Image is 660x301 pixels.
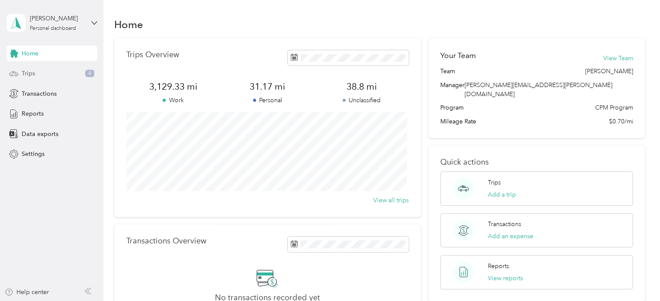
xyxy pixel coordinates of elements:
p: Work [126,96,221,105]
p: Transactions Overview [126,236,206,246]
button: Add an expense [488,232,533,241]
span: 3,129.33 mi [126,81,221,93]
p: Trips [488,178,501,187]
span: Manager [440,81,465,99]
div: [PERSON_NAME] [30,14,84,23]
span: Settings [22,149,45,159]
p: Quick actions [440,158,633,167]
span: [PERSON_NAME][EMAIL_ADDRESS][PERSON_NAME][DOMAIN_NAME] [465,81,612,98]
span: CPM Program [595,103,633,112]
span: Trips [22,69,35,78]
p: Reports [488,262,509,271]
span: $0.70/mi [609,117,633,126]
span: Home [22,49,38,58]
p: Transactions [488,220,521,229]
span: Mileage Rate [440,117,476,126]
span: Team [440,67,455,76]
button: View Team [603,54,633,63]
span: Reports [22,109,44,118]
p: Unclassified [314,96,409,105]
span: Program [440,103,464,112]
button: Add a trip [488,190,516,199]
h1: Home [114,20,143,29]
div: Personal dashboard [30,26,76,31]
span: 4 [85,70,94,78]
span: Data exports [22,129,58,139]
span: Transactions [22,89,57,98]
button: View reports [488,274,523,283]
iframe: Everlance-gr Chat Button Frame [612,252,660,301]
h2: Your Team [440,50,476,61]
button: View all trips [373,196,409,205]
span: 31.17 mi [220,81,314,93]
button: Help center [5,288,49,297]
p: Trips Overview [126,50,179,59]
span: [PERSON_NAME] [585,67,633,76]
span: 38.8 mi [314,81,409,93]
p: Personal [220,96,314,105]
